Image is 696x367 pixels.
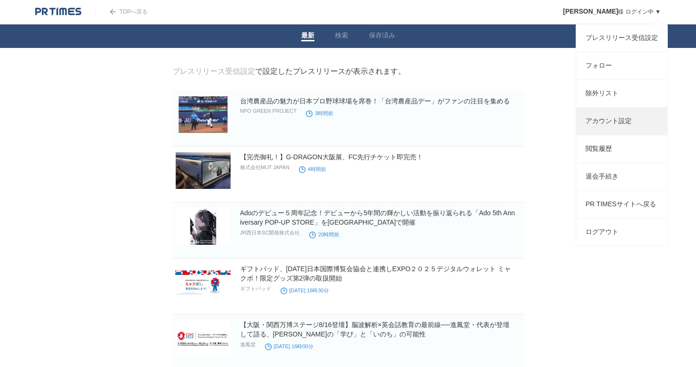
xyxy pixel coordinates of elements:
[35,7,81,16] img: logo.png
[299,166,326,172] time: 4時間前
[110,9,116,15] img: arrow.png
[240,153,423,161] a: 【完売御礼！】G-DRAGON大阪展、FC先行チケット即完売！
[576,52,667,79] a: フォロー
[240,209,515,226] a: Adoのデビュー５周年記念！デビューから5年間の輝かしい活動を振り返られる「Ado 5th Anniversary POP-UP STORE」を[GEOGRAPHIC_DATA]で開催
[576,163,667,190] a: 退会手続き
[240,229,300,236] p: JR西日本SC開発株式会社
[576,219,667,246] a: ログアウト
[301,31,314,41] a: 最新
[175,320,231,357] img: 【大阪・関西万博ステージ8/16登壇】脳波解析×英会話教育の最前線──進鳳堂・代表が登壇して語る、未来の「学び」と「いのち」の可能性
[240,108,297,114] p: NPO GREEN PROJECT
[576,191,667,218] a: PR TIMESサイトへ戻る
[281,288,329,293] time: [DATE] 16時30分
[576,80,667,107] a: 除外リスト
[240,285,271,292] p: ギフトパッド
[240,341,256,348] p: 進鳳堂
[309,232,339,237] time: 20時間前
[95,8,148,15] a: TOPへ戻る
[240,97,510,105] a: 台湾農産品の魅力が日本プロ野球球場を席巻！「台湾農産品デー」がファンの注目を集める
[265,344,313,349] time: [DATE] 16時00分
[240,321,509,338] a: 【大阪・関西万博ステージ8/16登壇】脳波解析×英会話教育の最前線──進鳳堂・代表が登壇して語る、[PERSON_NAME]の「学び」と「いのち」の可能性
[240,265,511,282] a: ギフトパッド、[DATE]日本国際博覧会協会と連携しEXPO２０２５デジタルウォレット ミャクポ！限定グッズ第2弾の取扱開始
[175,96,231,133] img: 台湾農産品の魅力が日本プロ野球球場を席巻！「台湾農産品デー」がファンの注目を集める
[563,8,618,15] span: [PERSON_NAME]
[172,67,255,75] a: プレスリリース受信設定
[240,164,289,171] p: 株式会社MUT JAPAN
[172,67,406,77] div: で設定したプレスリリースが表示されます。
[175,264,231,301] img: ギフトパッド、2025年日本国際博覧会協会と連携しEXPO２０２５デジタルウォレット ミャクポ！限定グッズ第2弾の取扱開始
[175,208,231,245] img: Adoのデビュー５周年記念！デビューから5年間の輝かしい活動を振り返られる「Ado 5th Anniversary POP-UP STORE」をルクア大阪で開催
[576,108,667,135] a: アカウント設定
[563,8,661,15] a: [PERSON_NAME]様 ログイン中 ▼
[306,110,333,116] time: 3時間前
[576,135,667,163] a: 閲覧履歴
[335,31,348,41] a: 検索
[175,152,231,189] img: 【完売御礼！】G-DRAGON大阪展、FC先行チケット即完売！
[369,31,395,41] a: 保存済み
[576,24,667,52] a: プレスリリース受信設定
